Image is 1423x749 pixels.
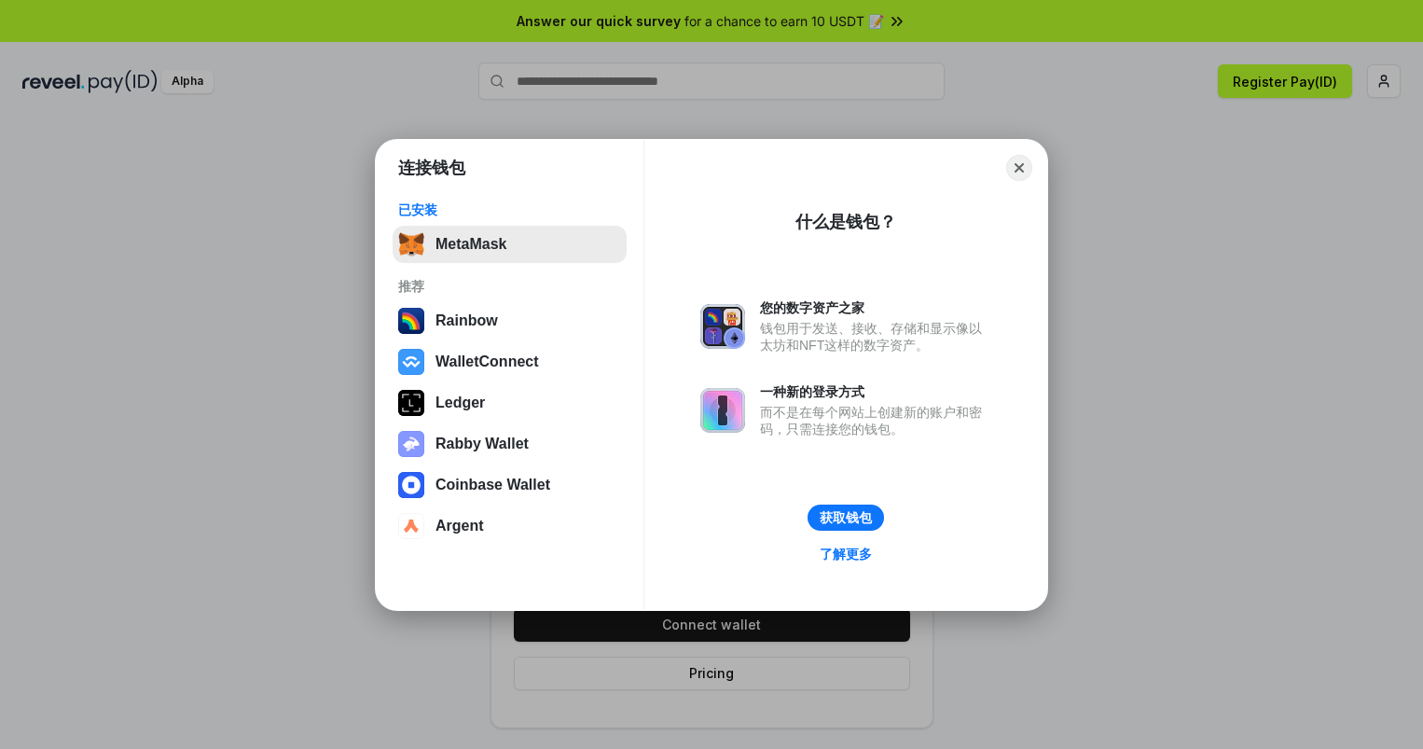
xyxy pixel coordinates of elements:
div: 什么是钱包？ [795,211,896,233]
img: svg+xml,%3Csvg%20width%3D%2228%22%20height%3D%2228%22%20viewBox%3D%220%200%2028%2028%22%20fill%3D... [398,349,424,375]
img: svg+xml,%3Csvg%20xmlns%3D%22http%3A%2F%2Fwww.w3.org%2F2000%2Fsvg%22%20fill%3D%22none%22%20viewBox... [700,304,745,349]
div: Ledger [435,395,485,411]
img: svg+xml,%3Csvg%20width%3D%2228%22%20height%3D%2228%22%20viewBox%3D%220%200%2028%2028%22%20fill%3D... [398,472,424,498]
button: Rainbow [393,302,627,340]
div: 推荐 [398,278,621,295]
div: 您的数字资产之家 [760,299,991,316]
div: MetaMask [435,236,506,253]
button: Rabby Wallet [393,425,627,463]
img: svg+xml,%3Csvg%20width%3D%2228%22%20height%3D%2228%22%20viewBox%3D%220%200%2028%2028%22%20fill%3D... [398,513,424,539]
div: 已安装 [398,201,621,218]
h1: 连接钱包 [398,157,465,179]
div: 而不是在每个网站上创建新的账户和密码，只需连接您的钱包。 [760,404,991,437]
div: 了解更多 [820,546,872,562]
img: svg+xml,%3Csvg%20width%3D%22120%22%20height%3D%22120%22%20viewBox%3D%220%200%20120%20120%22%20fil... [398,308,424,334]
button: Coinbase Wallet [393,466,627,504]
div: Rainbow [435,312,498,329]
button: MetaMask [393,226,627,263]
div: Coinbase Wallet [435,477,550,493]
div: 一种新的登录方式 [760,383,991,400]
div: Rabby Wallet [435,436,529,452]
img: svg+xml,%3Csvg%20xmlns%3D%22http%3A%2F%2Fwww.w3.org%2F2000%2Fsvg%22%20width%3D%2228%22%20height%3... [398,390,424,416]
div: 钱包用于发送、接收、存储和显示像以太坊和NFT这样的数字资产。 [760,320,991,354]
button: Ledger [393,384,627,422]
img: svg+xml,%3Csvg%20xmlns%3D%22http%3A%2F%2Fwww.w3.org%2F2000%2Fsvg%22%20fill%3D%22none%22%20viewBox... [700,388,745,433]
button: WalletConnect [393,343,627,381]
button: 获取钱包 [808,505,884,531]
img: svg+xml,%3Csvg%20fill%3D%22none%22%20height%3D%2233%22%20viewBox%3D%220%200%2035%2033%22%20width%... [398,231,424,257]
button: Argent [393,507,627,545]
button: Close [1006,155,1032,181]
div: 获取钱包 [820,509,872,526]
div: WalletConnect [435,354,539,370]
a: 了解更多 [808,542,883,566]
img: svg+xml,%3Csvg%20xmlns%3D%22http%3A%2F%2Fwww.w3.org%2F2000%2Fsvg%22%20fill%3D%22none%22%20viewBox... [398,431,424,457]
div: Argent [435,518,484,534]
